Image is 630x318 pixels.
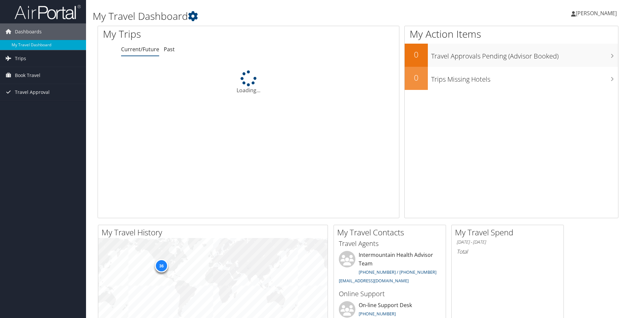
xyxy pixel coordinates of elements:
[576,10,617,17] span: [PERSON_NAME]
[155,259,168,272] div: 36
[359,269,436,275] a: [PHONE_NUMBER] / [PHONE_NUMBER]
[15,23,42,40] span: Dashboards
[571,3,623,23] a: [PERSON_NAME]
[93,9,446,23] h1: My Travel Dashboard
[102,227,328,238] h2: My Travel History
[15,4,81,20] img: airportal-logo.png
[405,67,618,90] a: 0Trips Missing Hotels
[339,278,409,284] a: [EMAIL_ADDRESS][DOMAIN_NAME]
[339,289,441,298] h3: Online Support
[15,50,26,67] span: Trips
[339,239,441,248] h3: Travel Agents
[405,27,618,41] h1: My Action Items
[359,311,396,317] a: [PHONE_NUMBER]
[121,46,159,53] a: Current/Future
[15,84,50,100] span: Travel Approval
[405,49,428,60] h2: 0
[98,70,399,94] div: Loading...
[405,72,428,83] h2: 0
[431,71,618,84] h3: Trips Missing Hotels
[457,248,559,255] h6: Total
[457,239,559,245] h6: [DATE] - [DATE]
[336,251,444,286] li: Intermountain Health Advisor Team
[455,227,563,238] h2: My Travel Spend
[15,67,40,84] span: Book Travel
[405,44,618,67] a: 0Travel Approvals Pending (Advisor Booked)
[431,48,618,61] h3: Travel Approvals Pending (Advisor Booked)
[164,46,175,53] a: Past
[103,27,269,41] h1: My Trips
[337,227,446,238] h2: My Travel Contacts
